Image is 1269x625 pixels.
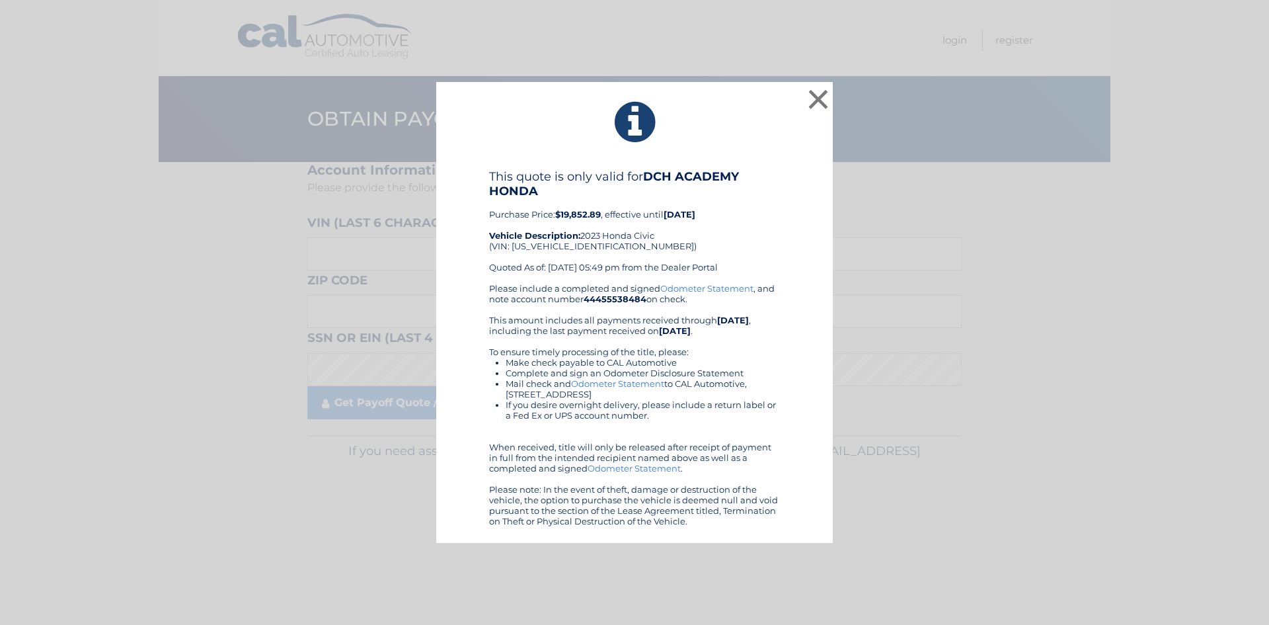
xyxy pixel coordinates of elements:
[571,378,664,389] a: Odometer Statement
[588,463,681,474] a: Odometer Statement
[506,399,780,421] li: If you desire overnight delivery, please include a return label or a Fed Ex or UPS account number.
[805,86,831,112] button: ×
[584,294,646,304] b: 44455538484
[489,169,780,283] div: Purchase Price: , effective until 2023 Honda Civic (VIN: [US_VEHICLE_IDENTIFICATION_NUMBER]) Quot...
[717,315,749,325] b: [DATE]
[660,283,753,294] a: Odometer Statement
[489,169,739,198] b: DCH ACADEMY HONDA
[664,209,695,220] b: [DATE]
[506,378,780,399] li: Mail check and to CAL Automotive, [STREET_ADDRESS]
[489,283,780,526] div: Please include a completed and signed , and note account number on check. This amount includes al...
[489,230,580,241] strong: Vehicle Description:
[659,325,691,336] b: [DATE]
[506,357,780,368] li: Make check payable to CAL Automotive
[555,209,601,220] b: $19,852.89
[489,169,780,198] h4: This quote is only valid for
[506,368,780,378] li: Complete and sign an Odometer Disclosure Statement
